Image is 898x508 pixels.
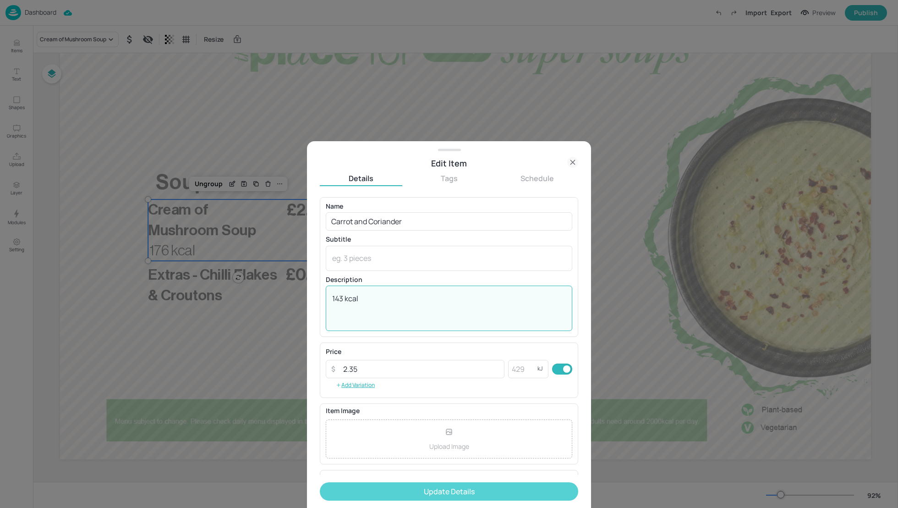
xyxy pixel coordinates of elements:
p: Price [326,348,341,355]
input: 429 [508,360,537,378]
button: Schedule [496,173,578,183]
button: Tags [408,173,490,183]
p: Description [326,276,572,283]
p: Item Image [326,408,572,414]
p: kJ [537,365,543,372]
input: eg. Chicken Teriyaki Sushi Roll [326,212,572,231]
div: Edit Item [320,157,578,170]
button: Details [320,173,402,183]
button: Add Variation [326,378,385,392]
input: 10 [338,360,504,378]
textarea: 143 kcal [332,293,566,324]
button: Update Details [320,482,578,501]
p: Name [326,203,572,210]
p: Upload Image [429,442,469,451]
p: Subtitle [326,236,572,243]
